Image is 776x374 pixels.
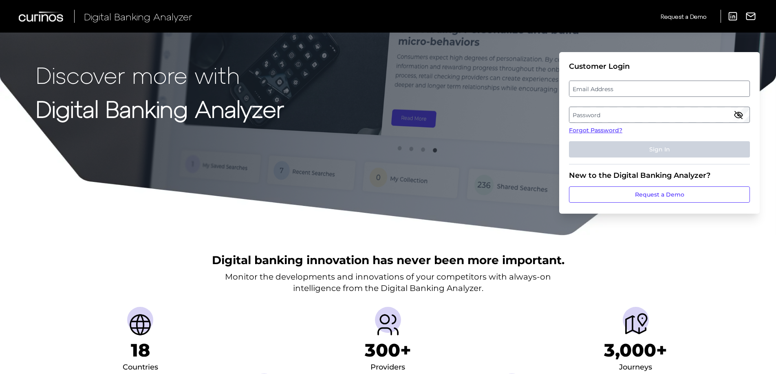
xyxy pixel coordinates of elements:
[19,11,64,22] img: Curinos
[569,126,750,135] a: Forgot Password?
[127,312,153,338] img: Countries
[569,62,750,71] div: Customer Login
[569,107,749,122] label: Password
[84,11,192,22] span: Digital Banking Analyzer
[619,361,652,374] div: Journeys
[225,271,551,294] p: Monitor the developments and innovations of your competitors with always-on intelligence from the...
[375,312,401,338] img: Providers
[370,361,405,374] div: Providers
[661,13,706,20] span: Request a Demo
[604,339,667,361] h1: 3,000+
[569,81,749,96] label: Email Address
[36,95,284,122] strong: Digital Banking Analyzer
[36,62,284,87] p: Discover more with
[661,10,706,23] a: Request a Demo
[123,361,158,374] div: Countries
[623,312,649,338] img: Journeys
[365,339,411,361] h1: 300+
[569,171,750,180] div: New to the Digital Banking Analyzer?
[212,252,564,268] h2: Digital banking innovation has never been more important.
[569,186,750,203] a: Request a Demo
[131,339,150,361] h1: 18
[569,141,750,157] button: Sign In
